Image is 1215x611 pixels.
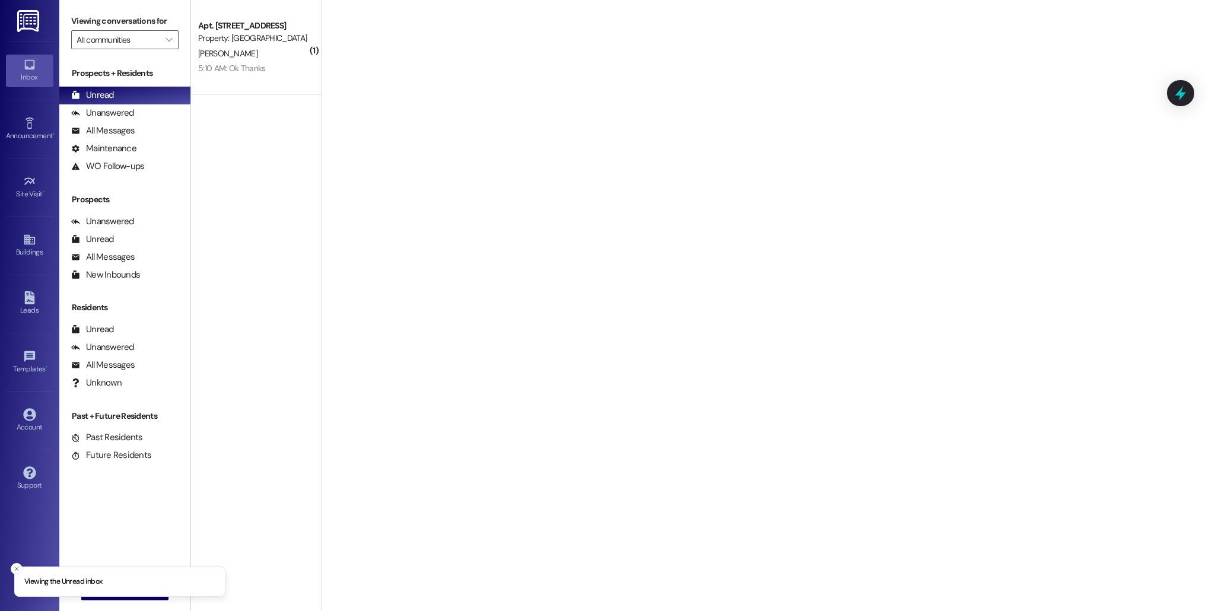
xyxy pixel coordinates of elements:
[59,410,190,422] div: Past + Future Residents
[71,89,114,101] div: Unread
[59,67,190,79] div: Prospects + Residents
[6,55,53,87] a: Inbox
[198,20,308,32] div: Apt. [STREET_ADDRESS]
[71,269,140,281] div: New Inbounds
[6,288,53,320] a: Leads
[77,30,160,49] input: All communities
[43,188,44,196] span: •
[71,359,135,371] div: All Messages
[71,449,151,462] div: Future Residents
[71,323,114,336] div: Unread
[53,130,55,138] span: •
[71,125,135,137] div: All Messages
[24,577,102,587] p: Viewing the Unread inbox
[71,233,114,246] div: Unread
[71,431,143,444] div: Past Residents
[59,193,190,206] div: Prospects
[17,10,42,32] img: ResiDesk Logo
[198,63,265,74] div: 5:10 AM: Ok Thanks
[6,346,53,378] a: Templates •
[71,251,135,263] div: All Messages
[198,32,308,44] div: Property: [GEOGRAPHIC_DATA] [GEOGRAPHIC_DATA]
[6,230,53,262] a: Buildings
[166,35,172,44] i: 
[6,405,53,437] a: Account
[6,171,53,203] a: Site Visit •
[71,142,136,155] div: Maintenance
[71,12,179,30] label: Viewing conversations for
[59,301,190,314] div: Residents
[71,341,134,354] div: Unanswered
[71,160,144,173] div: WO Follow-ups
[46,363,47,371] span: •
[6,463,53,495] a: Support
[11,563,23,575] button: Close toast
[71,215,134,228] div: Unanswered
[71,377,122,389] div: Unknown
[198,48,257,59] span: [PERSON_NAME]
[71,107,134,119] div: Unanswered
